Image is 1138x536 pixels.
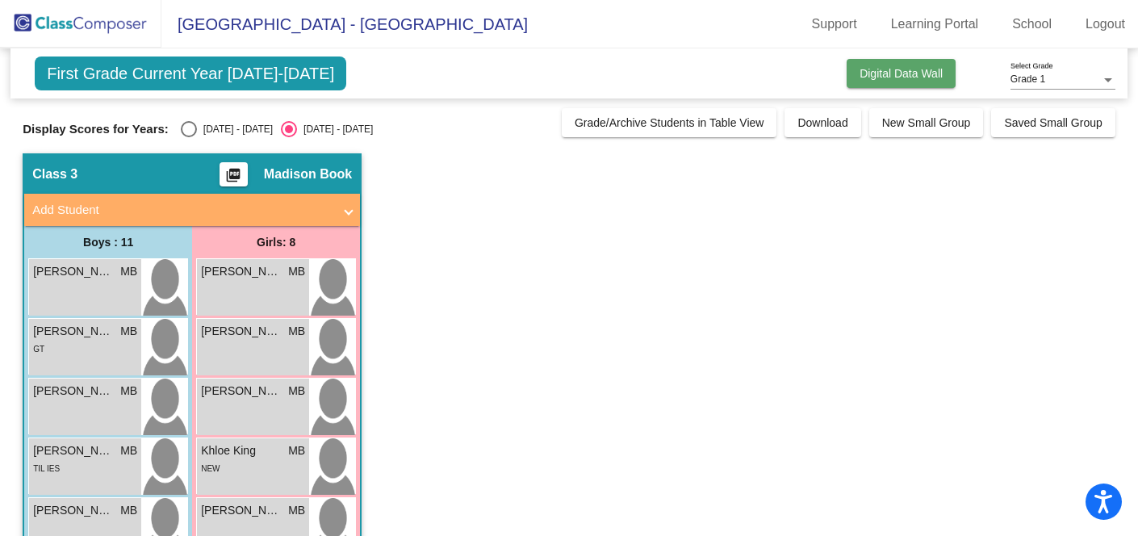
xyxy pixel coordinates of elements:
[33,502,114,519] span: [PERSON_NAME]
[1004,116,1102,129] span: Saved Small Group
[220,162,248,186] button: Print Students Details
[860,67,943,80] span: Digital Data Wall
[161,11,528,37] span: [GEOGRAPHIC_DATA] - [GEOGRAPHIC_DATA]
[1010,73,1045,85] span: Grade 1
[1073,11,1138,37] a: Logout
[192,226,360,258] div: Girls: 8
[23,122,169,136] span: Display Scores for Years:
[264,166,352,182] span: Madison Book
[575,116,764,129] span: Grade/Archive Students in Table View
[784,108,860,137] button: Download
[33,345,44,354] span: GT
[201,383,282,400] span: [PERSON_NAME]
[120,263,137,280] span: MB
[32,201,333,220] mat-panel-title: Add Student
[869,108,984,137] button: New Small Group
[24,194,360,226] mat-expansion-panel-header: Add Student
[33,383,114,400] span: [PERSON_NAME]
[32,166,77,182] span: Class 3
[999,11,1065,37] a: School
[33,464,60,473] span: TIL IES
[33,263,114,280] span: [PERSON_NAME]
[797,116,847,129] span: Download
[297,122,373,136] div: [DATE] - [DATE]
[201,263,282,280] span: [PERSON_NAME]
[120,383,137,400] span: MB
[799,11,870,37] a: Support
[33,323,114,340] span: [PERSON_NAME] [PERSON_NAME]
[201,502,282,519] span: [PERSON_NAME]
[120,323,137,340] span: MB
[288,383,305,400] span: MB
[197,122,273,136] div: [DATE] - [DATE]
[288,442,305,459] span: MB
[878,11,992,37] a: Learning Portal
[562,108,777,137] button: Grade/Archive Students in Table View
[120,502,137,519] span: MB
[181,121,373,137] mat-radio-group: Select an option
[201,442,282,459] span: Khloe King
[288,263,305,280] span: MB
[991,108,1115,137] button: Saved Small Group
[35,57,346,90] span: First Grade Current Year [DATE]-[DATE]
[847,59,956,88] button: Digital Data Wall
[201,464,220,473] span: NEW
[201,323,282,340] span: [PERSON_NAME]
[882,116,971,129] span: New Small Group
[24,226,192,258] div: Boys : 11
[288,323,305,340] span: MB
[224,167,243,190] mat-icon: picture_as_pdf
[288,502,305,519] span: MB
[120,442,137,459] span: MB
[33,442,114,459] span: [PERSON_NAME]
